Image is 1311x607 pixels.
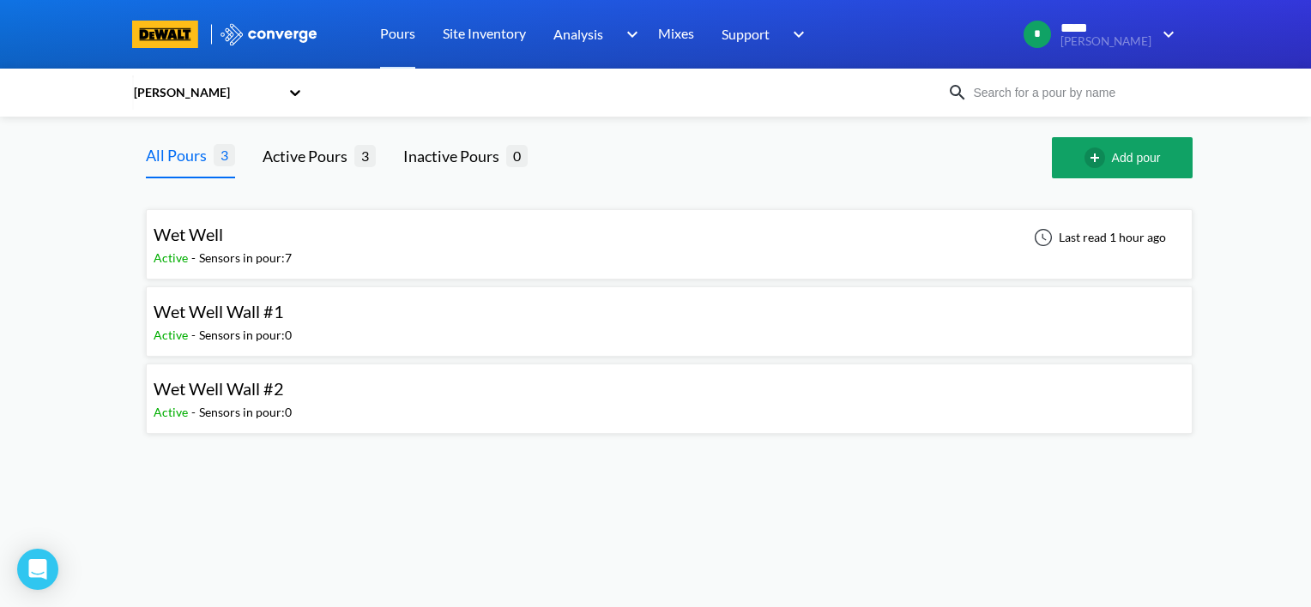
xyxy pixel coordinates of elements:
input: Search for a pour by name [968,83,1175,102]
img: add-circle-outline.svg [1084,147,1112,168]
span: Wet Well [154,224,223,244]
img: branding logo [132,21,198,48]
span: - [191,250,199,265]
span: Wet Well Wall #2 [154,378,284,399]
img: downArrow.svg [782,24,809,45]
span: 3 [214,144,235,165]
img: logo_ewhite.svg [219,23,318,45]
div: Last read 1 hour ago [1024,227,1171,248]
div: Open Intercom Messenger [17,549,58,590]
span: - [191,328,199,342]
span: Wet Well Wall #1 [154,301,284,322]
div: Sensors in pour: 0 [199,326,292,345]
span: Analysis [553,23,603,45]
div: Sensors in pour: 7 [199,249,292,267]
a: Wet Well Wall #2Active-Sensors in pour:0 [146,383,1193,398]
span: - [191,405,199,419]
img: icon-search.svg [947,82,968,103]
button: Add pour [1052,137,1193,178]
span: Active [154,405,191,419]
span: [PERSON_NAME] [1060,35,1151,48]
span: Active [154,250,191,265]
div: Inactive Pours [403,144,506,168]
div: [PERSON_NAME] [132,83,280,102]
div: Active Pours [263,144,354,168]
a: Wet Well Wall #1Active-Sensors in pour:0 [146,306,1193,321]
a: branding logo [132,21,219,48]
span: Active [154,328,191,342]
img: downArrow.svg [615,24,643,45]
span: Support [722,23,770,45]
img: downArrow.svg [1151,24,1179,45]
span: 0 [506,145,528,166]
div: Sensors in pour: 0 [199,403,292,422]
div: All Pours [146,143,214,167]
span: 3 [354,145,376,166]
a: Wet WellActive-Sensors in pour:7Last read 1 hour ago [146,229,1193,243]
